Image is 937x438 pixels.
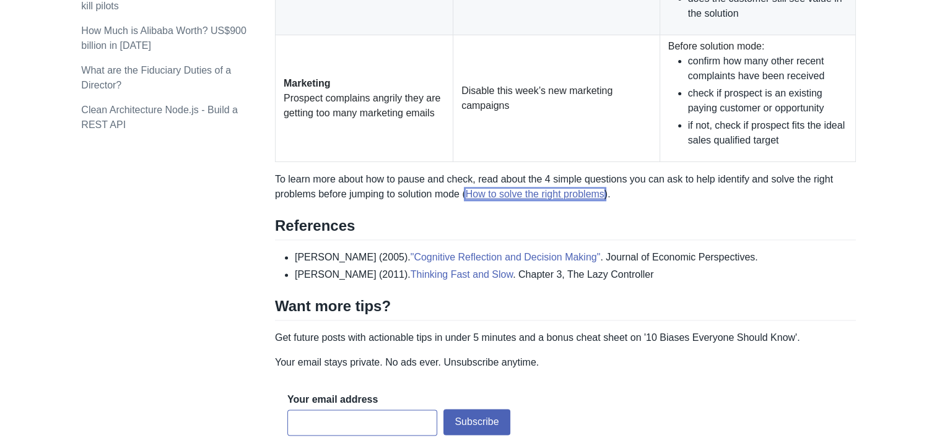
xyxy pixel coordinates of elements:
[466,189,604,199] a: How to solve the right problems
[287,393,378,406] label: Your email address
[275,355,856,370] p: Your email stays private. No ads ever. Unsubscribe anytime.
[688,86,847,116] li: check if prospect is an existing paying customer or opportunity
[411,252,601,262] a: "Cognitive Reflection and Decision Making"
[275,217,856,240] h2: References
[295,250,856,265] li: [PERSON_NAME] (2005). . Journal of Economic Perspectives.
[284,78,331,88] strong: Marketing
[81,25,246,51] a: How Much is Alibaba Worth? US$900 billion in [DATE]
[411,269,513,280] a: Thinking Fast and Slow
[275,297,856,320] h2: Want more tips?
[81,105,238,130] a: Clean Architecture Node.js - Build a REST API
[275,172,856,202] p: To learn more about how to pause and check, read about the 4 simple questions you can ask to help...
[688,54,847,84] li: confirm how many other recent complaints have been received
[443,409,510,435] button: Subscribe
[81,65,231,90] a: What are the Fiduciary Duties of a Director?
[660,35,855,161] td: Before solution mode:
[688,118,847,148] li: if not, check if prospect fits the ideal sales qualified target
[295,267,856,282] li: [PERSON_NAME] (2011). . Chapter 3, The Lazy Controller
[453,35,660,161] td: Disable this week’s new marketing campaigns
[275,35,453,161] td: Prospect complains angrily they are getting too many marketing emails
[275,330,856,345] p: Get future posts with actionable tips in under 5 minutes and a bonus cheat sheet on '10 Biases Ev...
